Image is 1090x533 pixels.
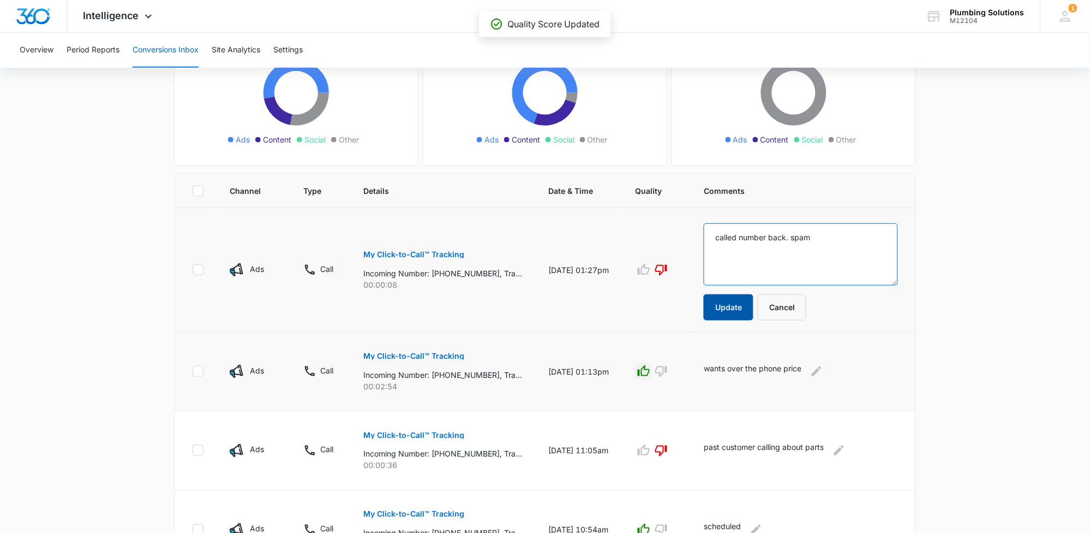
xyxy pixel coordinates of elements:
[363,352,464,360] p: My Click-to-Call™ Tracking
[535,208,622,332] td: [DATE] 01:27pm
[236,134,250,145] span: Ads
[20,33,53,68] button: Overview
[553,134,574,145] span: Social
[83,10,139,21] span: Intelligence
[548,185,593,197] span: Date & Time
[704,223,898,286] textarea: called number back. spam
[836,134,857,145] span: Other
[304,134,326,145] span: Social
[950,17,1025,25] div: account id
[250,444,264,455] p: Ads
[704,363,801,380] p: wants over the phone price
[950,8,1025,17] div: account name
[250,263,264,275] p: Ads
[250,365,264,376] p: Ads
[363,268,522,279] p: Incoming Number: [PHONE_NUMBER], Tracking Number: [PHONE_NUMBER], Ring To: [PHONE_NUMBER], Caller...
[508,17,600,31] p: Quality Score Updated
[363,279,522,291] p: 00:00:08
[512,134,540,145] span: Content
[635,185,662,197] span: Quality
[588,134,608,145] span: Other
[363,241,464,268] button: My Click-to-Call™ Tracking
[363,422,464,448] button: My Click-to-Call™ Tracking
[535,332,622,411] td: [DATE] 01:13pm
[363,381,522,392] p: 00:02:54
[733,134,747,145] span: Ads
[1069,4,1077,13] div: notifications count
[363,185,506,197] span: Details
[363,511,464,518] p: My Click-to-Call™ Tracking
[133,33,199,68] button: Conversions Inbox
[704,442,824,459] p: past customer calling about parts
[535,411,622,490] td: [DATE] 11:05am
[363,501,464,528] button: My Click-to-Call™ Tracking
[320,444,333,455] p: Call
[484,134,499,145] span: Ads
[212,33,260,68] button: Site Analytics
[303,185,321,197] span: Type
[363,369,522,381] p: Incoming Number: [PHONE_NUMBER], Tracking Number: [PHONE_NUMBER], Ring To: [PHONE_NUMBER], Caller...
[230,185,261,197] span: Channel
[363,460,522,471] p: 00:00:36
[363,448,522,460] p: Incoming Number: [PHONE_NUMBER], Tracking Number: [PHONE_NUMBER], Ring To: [PHONE_NUMBER], Caller...
[273,33,303,68] button: Settings
[320,365,333,376] p: Call
[808,363,825,380] button: Edit Comments
[704,294,753,321] button: Update
[758,294,806,321] button: Cancel
[802,134,823,145] span: Social
[263,134,291,145] span: Content
[67,33,119,68] button: Period Reports
[1069,4,1077,13] span: 1
[339,134,359,145] span: Other
[320,263,333,275] p: Call
[704,185,882,197] span: Comments
[363,251,464,258] p: My Click-to-Call™ Tracking
[363,431,464,439] p: My Click-to-Call™ Tracking
[830,442,848,459] button: Edit Comments
[363,343,464,369] button: My Click-to-Call™ Tracking
[760,134,789,145] span: Content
